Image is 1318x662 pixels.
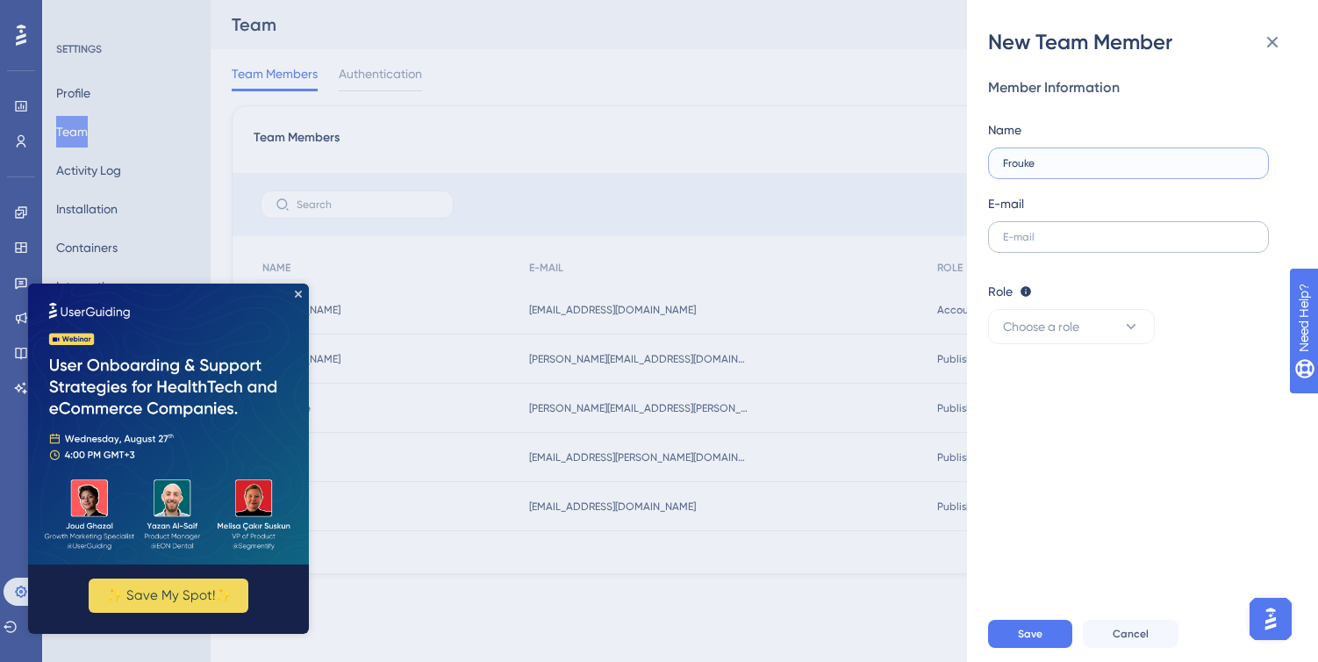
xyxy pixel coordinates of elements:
[988,28,1297,56] div: New Team Member
[1113,627,1149,641] span: Cancel
[1003,316,1079,337] span: Choose a role
[988,193,1024,214] div: E-mail
[1003,157,1254,169] input: Name
[988,620,1072,648] button: Save
[988,77,1283,98] div: Member Information
[41,4,110,25] span: Need Help?
[1244,593,1297,645] iframe: UserGuiding AI Assistant Launcher
[267,7,274,14] div: Close Preview
[1018,627,1042,641] span: Save
[988,119,1021,140] div: Name
[988,309,1155,344] button: Choose a role
[61,295,220,329] button: ✨ Save My Spot!✨
[988,281,1013,302] span: Role
[1083,620,1178,648] button: Cancel
[1003,231,1254,243] input: E-mail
